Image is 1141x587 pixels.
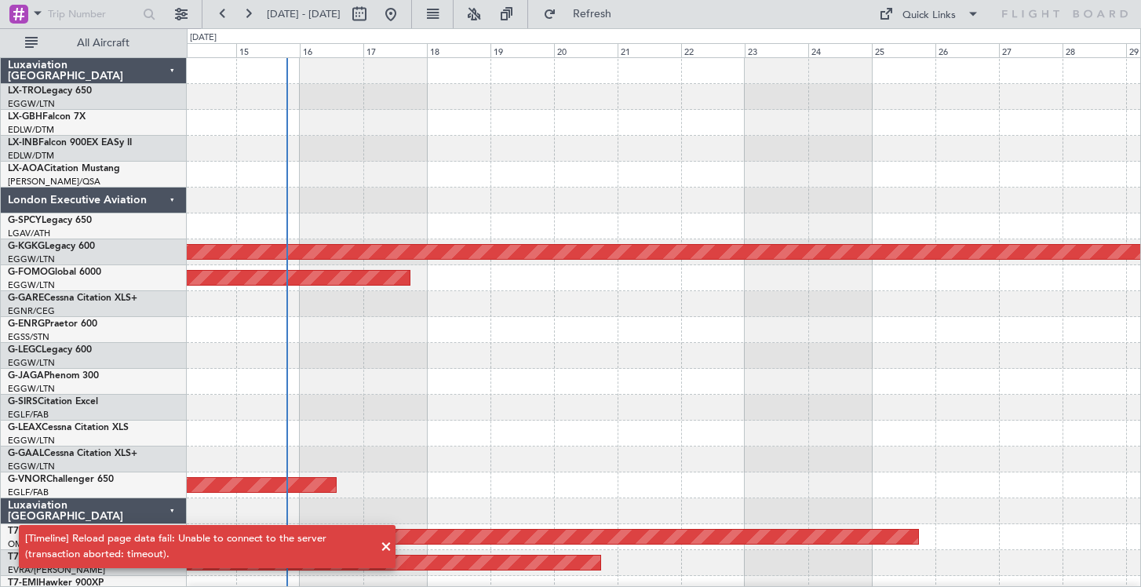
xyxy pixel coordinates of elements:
div: 17 [363,43,427,57]
a: G-GARECessna Citation XLS+ [8,293,137,303]
span: G-SIRS [8,397,38,407]
a: LX-INBFalcon 900EX EASy II [8,138,132,148]
div: 19 [490,43,554,57]
a: EGGW/LTN [8,383,55,395]
a: G-FOMOGlobal 6000 [8,268,101,277]
span: G-GARE [8,293,44,303]
a: EGGW/LTN [8,357,55,369]
a: LX-TROLegacy 650 [8,86,92,96]
div: Quick Links [902,8,956,24]
input: Trip Number [48,2,138,26]
span: All Aircraft [41,38,166,49]
a: LGAV/ATH [8,228,50,239]
a: EGGW/LTN [8,461,55,472]
div: 25 [872,43,935,57]
span: LX-INB [8,138,38,148]
div: 26 [935,43,999,57]
div: 15 [236,43,300,57]
div: [Timeline] Reload page data fail: Unable to connect to the server (transaction aborted: timeout). [25,531,372,562]
a: EGGW/LTN [8,435,55,447]
div: [DATE] [190,31,217,45]
a: G-VNORChallenger 650 [8,475,114,484]
a: LX-AOACitation Mustang [8,164,120,173]
div: 14 [173,43,236,57]
div: 28 [1063,43,1126,57]
span: LX-TRO [8,86,42,96]
a: G-LEAXCessna Citation XLS [8,423,129,432]
div: 23 [745,43,808,57]
a: G-GAALCessna Citation XLS+ [8,449,137,458]
a: EDLW/DTM [8,150,54,162]
button: Refresh [536,2,630,27]
a: EGNR/CEG [8,305,55,317]
a: LX-GBHFalcon 7X [8,112,86,122]
a: EGGW/LTN [8,253,55,265]
a: [PERSON_NAME]/QSA [8,176,100,188]
a: G-SIRSCitation Excel [8,397,98,407]
span: LX-GBH [8,112,42,122]
div: 20 [554,43,618,57]
span: [DATE] - [DATE] [267,7,341,21]
a: EGGW/LTN [8,98,55,110]
span: G-LEAX [8,423,42,432]
span: G-VNOR [8,475,46,484]
button: Quick Links [871,2,987,27]
span: G-SPCY [8,216,42,225]
a: EDLW/DTM [8,124,54,136]
a: EGLF/FAB [8,487,49,498]
span: Refresh [560,9,625,20]
span: G-ENRG [8,319,45,329]
div: 16 [300,43,363,57]
a: EGGW/LTN [8,279,55,291]
div: 18 [427,43,490,57]
a: G-JAGAPhenom 300 [8,371,99,381]
button: All Aircraft [17,31,170,56]
div: 22 [681,43,745,57]
a: EGSS/STN [8,331,49,343]
a: G-LEGCLegacy 600 [8,345,92,355]
span: G-LEGC [8,345,42,355]
a: EGLF/FAB [8,409,49,421]
span: G-GAAL [8,449,44,458]
div: 27 [999,43,1063,57]
span: G-KGKG [8,242,45,251]
a: G-ENRGPraetor 600 [8,319,97,329]
div: 24 [808,43,872,57]
span: G-JAGA [8,371,44,381]
a: G-SPCYLegacy 650 [8,216,92,225]
span: G-FOMO [8,268,48,277]
div: 21 [618,43,681,57]
a: G-KGKGLegacy 600 [8,242,95,251]
span: LX-AOA [8,164,44,173]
